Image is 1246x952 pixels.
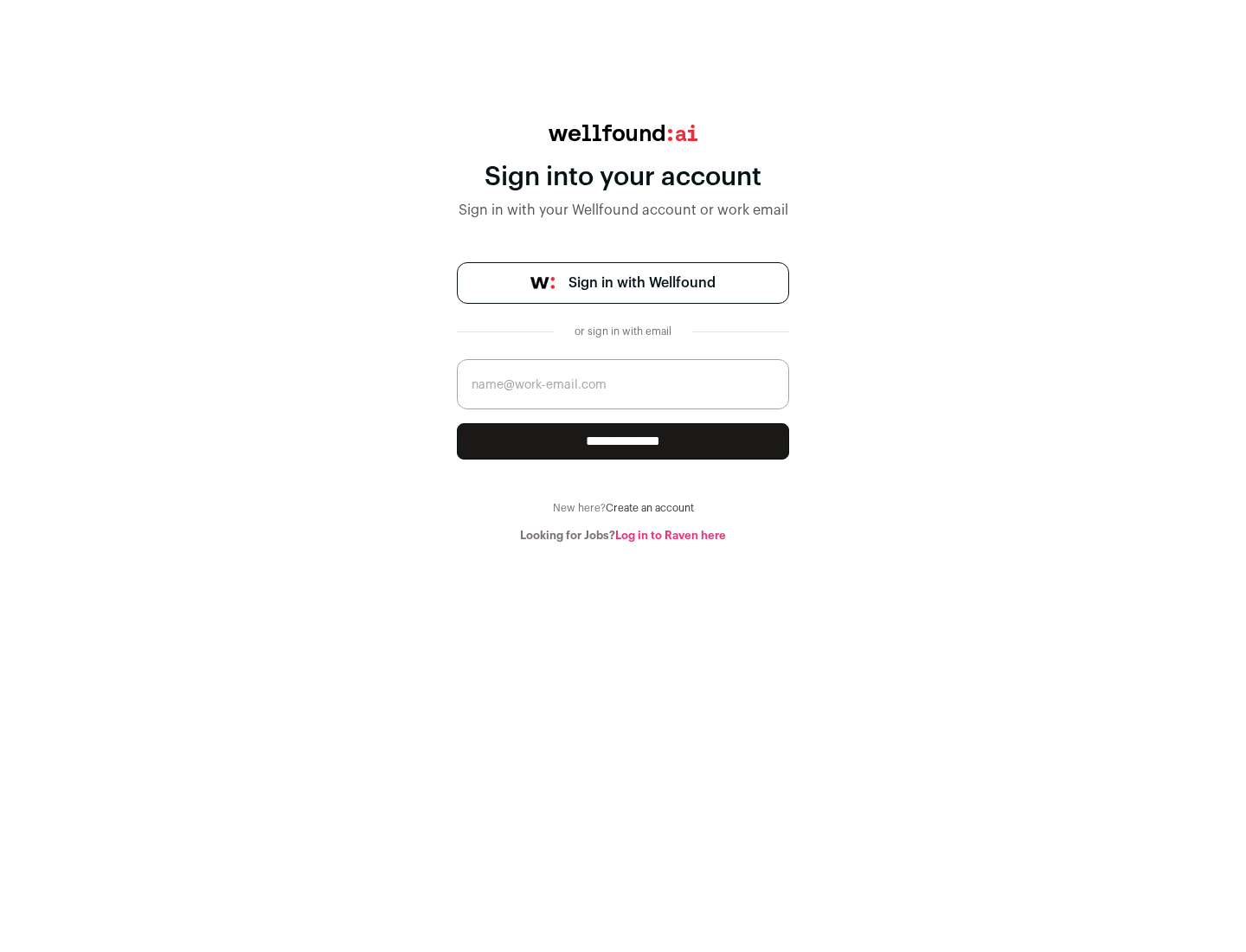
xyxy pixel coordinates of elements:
[457,262,789,304] a: Sign in with Wellfound
[615,530,726,541] a: Log in to Raven here
[457,529,789,543] div: Looking for Jobs?
[568,273,716,293] span: Sign in with Wellfound
[457,359,789,409] input: name@work-email.com
[606,503,694,513] a: Create an account
[530,277,555,289] img: wellfound-symbol-flush-black-fb3c872781a75f747ccb3a119075da62bfe97bd399995f84a933054e44a575c4.png
[457,501,789,515] div: New here?
[457,200,789,221] div: Sign in with your Wellfound account or work email
[549,125,697,141] img: wellfound:ai
[568,325,678,338] div: or sign in with email
[457,162,789,193] div: Sign into your account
